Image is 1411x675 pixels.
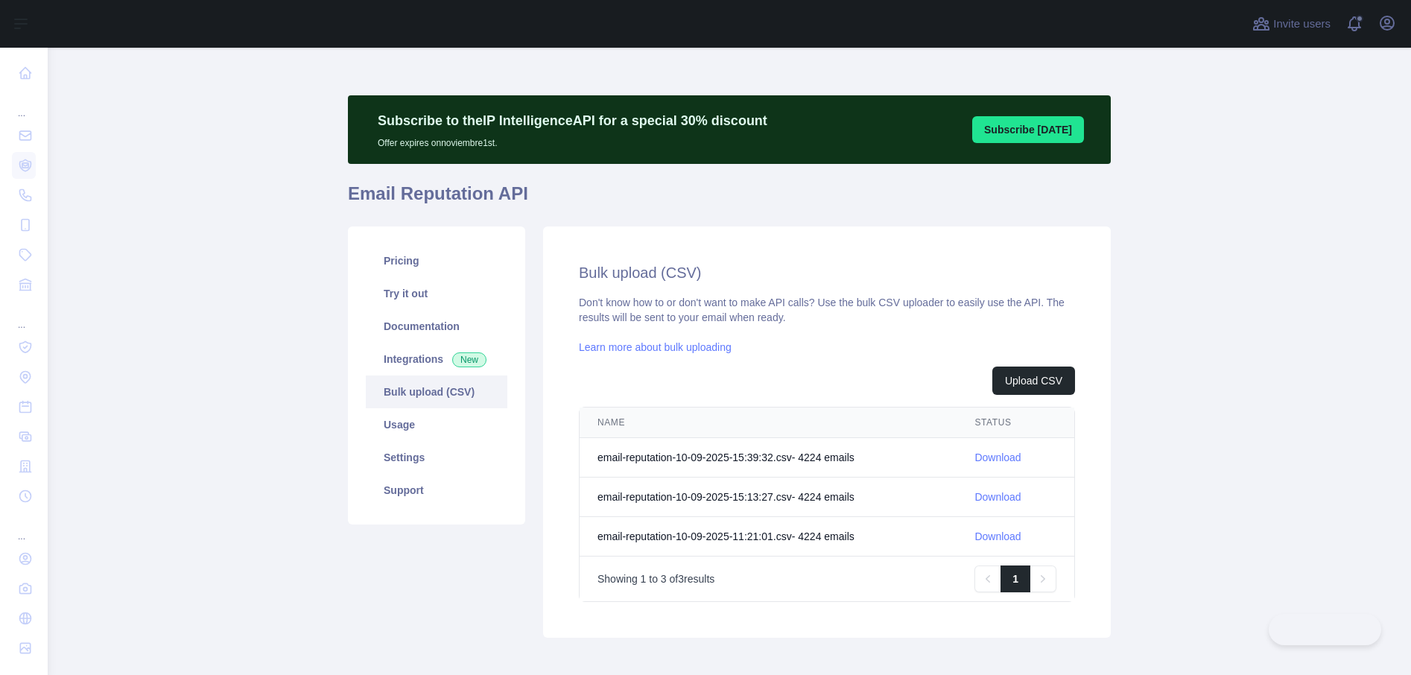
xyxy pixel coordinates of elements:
a: Pricing [366,244,507,277]
a: Settings [366,441,507,474]
p: Subscribe to the IP Intelligence API for a special 30 % discount [378,110,767,131]
a: Try it out [366,277,507,310]
span: 3 [678,573,684,585]
th: STATUS [957,408,1074,438]
div: Don't know how to or don't want to make API calls? Use the bulk CSV uploader to easily use the AP... [579,295,1075,602]
td: email-reputation-10-09-2025-15:13:27.csv - 4224 email s [580,478,957,517]
a: Download [974,491,1021,503]
a: 1 [1001,565,1030,592]
span: 3 [661,573,667,585]
span: New [452,352,486,367]
td: email-reputation-10-09-2025-15:39:32.csv - 4224 email s [580,438,957,478]
button: Upload CSV [992,367,1075,395]
a: Support [366,474,507,507]
th: NAME [580,408,957,438]
iframe: Toggle Customer Support [1269,614,1381,645]
span: 1 [641,573,647,585]
a: Usage [366,408,507,441]
a: Integrations New [366,343,507,375]
a: Documentation [366,310,507,343]
div: ... [12,301,36,331]
button: Subscribe [DATE] [972,116,1084,143]
div: ... [12,513,36,542]
div: ... [12,89,36,119]
td: email-reputation-10-09-2025-11:21:01.csv - 4224 email s [580,517,957,557]
a: Download [974,530,1021,542]
p: Offer expires on noviembre 1st. [378,131,767,149]
h2: Bulk upload (CSV) [579,262,1075,283]
span: Invite users [1273,16,1331,33]
a: Download [974,451,1021,463]
a: Bulk upload (CSV) [366,375,507,408]
h1: Email Reputation API [348,182,1111,218]
button: Invite users [1249,12,1334,36]
nav: Pagination [974,565,1056,592]
p: Showing to of results [597,571,714,586]
a: Learn more about bulk uploading [579,341,732,353]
